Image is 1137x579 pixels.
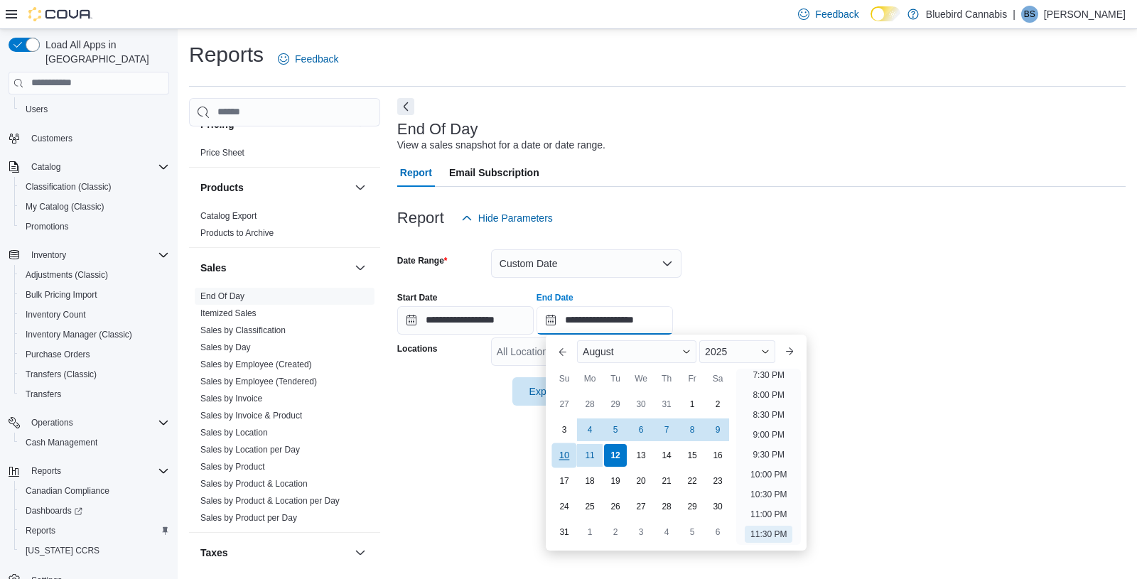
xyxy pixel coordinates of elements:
[26,201,104,212] span: My Catalog (Classic)
[577,340,696,363] div: Button. Open the month selector. August is currently selected.
[1044,6,1126,23] p: [PERSON_NAME]
[551,391,731,545] div: August, 2025
[681,470,704,492] div: day-22
[14,99,175,119] button: Users
[200,261,349,275] button: Sales
[200,495,340,507] span: Sales by Product & Location per Day
[706,444,729,467] div: day-16
[200,393,262,404] span: Sales by Invoice
[553,393,576,416] div: day-27
[745,506,792,523] li: 11:00 PM
[200,180,244,195] h3: Products
[1021,6,1038,23] div: Braden Shay
[26,437,97,448] span: Cash Management
[1013,6,1015,23] p: |
[31,249,66,261] span: Inventory
[14,177,175,197] button: Classification (Classic)
[26,389,61,400] span: Transfers
[200,512,297,524] span: Sales by Product per Day
[14,541,175,561] button: [US_STATE] CCRS
[3,157,175,177] button: Catalog
[630,521,652,543] div: day-3
[200,227,274,239] span: Products to Archive
[200,342,251,352] a: Sales by Day
[26,158,66,175] button: Catalog
[26,414,169,431] span: Operations
[630,393,652,416] div: day-30
[20,542,105,559] a: [US_STATE] CCRS
[20,386,67,403] a: Transfers
[352,259,369,276] button: Sales
[14,521,175,541] button: Reports
[31,465,61,477] span: Reports
[655,393,678,416] div: day-31
[747,386,790,404] li: 8:00 PM
[20,178,169,195] span: Classification (Classic)
[745,466,792,483] li: 10:00 PM
[189,288,380,532] div: Sales
[551,340,574,363] button: Previous Month
[583,346,614,357] span: August
[578,418,601,441] div: day-4
[20,346,96,363] a: Purchase Orders
[20,178,117,195] a: Classification (Classic)
[20,286,169,303] span: Bulk Pricing Import
[200,211,257,221] a: Catalog Export
[20,434,169,451] span: Cash Management
[200,291,244,302] span: End Of Day
[200,427,268,438] span: Sales by Location
[200,479,308,489] a: Sales by Product & Location
[681,444,704,467] div: day-15
[699,340,775,363] div: Button. Open the year selector. 2025 is currently selected.
[745,486,792,503] li: 10:30 PM
[20,198,110,215] a: My Catalog (Classic)
[20,266,169,283] span: Adjustments (Classic)
[200,325,286,336] span: Sales by Classification
[14,481,175,501] button: Canadian Compliance
[745,526,792,543] li: 11:30 PM
[20,434,103,451] a: Cash Management
[200,147,244,158] span: Price Sheet
[31,417,73,428] span: Operations
[200,376,317,387] span: Sales by Employee (Tendered)
[352,544,369,561] button: Taxes
[31,161,60,173] span: Catalog
[26,485,109,497] span: Canadian Compliance
[512,377,592,406] button: Export
[26,369,97,380] span: Transfers (Classic)
[578,495,601,518] div: day-25
[20,366,102,383] a: Transfers (Classic)
[706,470,729,492] div: day-23
[26,525,55,536] span: Reports
[537,306,673,335] input: Press the down key to enter a popover containing a calendar. Press the escape key to close the po...
[200,444,300,455] span: Sales by Location per Day
[272,45,344,73] a: Feedback
[20,482,115,499] a: Canadian Compliance
[352,179,369,196] button: Products
[706,393,729,416] div: day-2
[200,478,308,489] span: Sales by Product & Location
[189,40,264,69] h1: Reports
[26,462,169,480] span: Reports
[3,245,175,265] button: Inventory
[706,418,729,441] div: day-9
[26,181,112,193] span: Classification (Classic)
[14,197,175,217] button: My Catalog (Classic)
[604,367,627,390] div: Tu
[655,367,678,390] div: Th
[14,501,175,521] a: Dashboards
[200,410,302,421] span: Sales by Invoice & Product
[553,495,576,518] div: day-24
[578,444,601,467] div: day-11
[578,367,601,390] div: Mo
[20,101,169,118] span: Users
[630,418,652,441] div: day-6
[578,521,601,543] div: day-1
[31,133,72,144] span: Customers
[655,444,678,467] div: day-14
[400,158,432,187] span: Report
[20,502,88,519] a: Dashboards
[189,144,380,167] div: Pricing
[200,461,265,472] span: Sales by Product
[40,38,169,66] span: Load All Apps in [GEOGRAPHIC_DATA]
